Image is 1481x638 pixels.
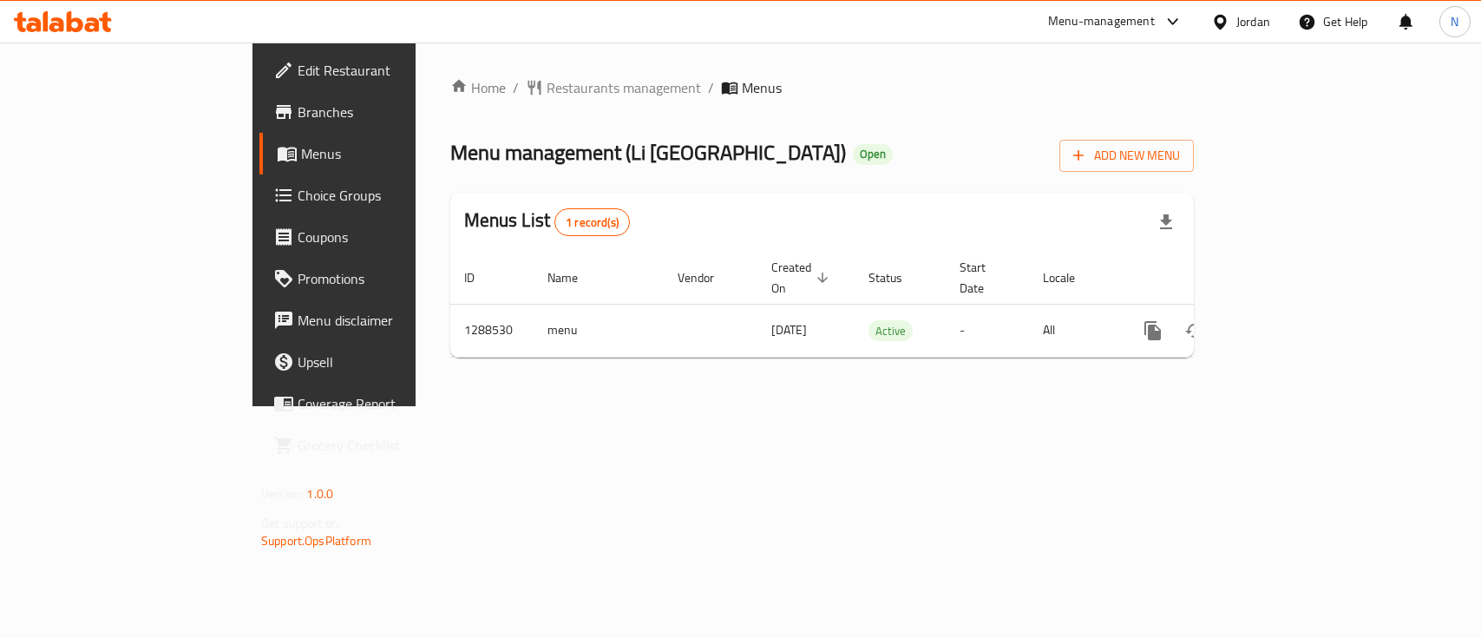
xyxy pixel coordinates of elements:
a: Branches [259,91,500,133]
a: Menu disclaimer [259,299,500,341]
span: ID [464,267,497,288]
span: Name [547,267,600,288]
button: more [1132,310,1174,352]
nav: breadcrumb [450,77,1194,98]
a: Coverage Report [259,383,500,424]
span: Status [868,267,925,288]
a: Coupons [259,216,500,258]
div: Active [868,320,913,341]
span: Restaurants management [547,77,701,98]
span: 1 record(s) [555,214,629,231]
span: Version: [261,483,304,505]
div: Jordan [1236,12,1270,31]
td: All [1029,304,1118,357]
button: Add New Menu [1059,140,1194,172]
td: menu [534,304,664,357]
span: [DATE] [771,319,807,341]
a: Support.OpsPlatform [261,529,371,552]
span: Coverage Report [298,393,486,414]
span: Upsell [298,352,486,372]
span: Menus [742,77,782,98]
li: / [708,77,714,98]
a: Grocery Checklist [259,424,500,466]
span: Coupons [298,227,486,247]
span: Menu disclaimer [298,310,486,331]
div: Open [853,144,893,165]
span: Branches [298,102,486,122]
div: Menu-management [1048,11,1155,32]
a: Upsell [259,341,500,383]
span: Get support on: [261,512,341,535]
td: - [946,304,1029,357]
a: Choice Groups [259,174,500,216]
li: / [513,77,519,98]
span: Menu management ( Li [GEOGRAPHIC_DATA] ) [450,133,846,172]
span: Active [868,321,913,341]
span: Vendor [678,267,737,288]
a: Edit Restaurant [259,49,500,91]
h2: Menus List [464,207,630,236]
div: Total records count [554,208,630,236]
span: Open [853,147,893,161]
a: Promotions [259,258,500,299]
span: Menus [301,143,486,164]
table: enhanced table [450,252,1313,358]
th: Actions [1118,252,1313,305]
span: N [1451,12,1458,31]
span: Created On [771,257,834,299]
span: Start Date [960,257,1008,299]
a: Restaurants management [526,77,701,98]
span: Grocery Checklist [298,435,486,456]
a: Menus [259,133,500,174]
span: Choice Groups [298,185,486,206]
button: Change Status [1174,310,1216,352]
span: Add New Menu [1073,145,1180,167]
span: Edit Restaurant [298,60,486,81]
span: Locale [1043,267,1098,288]
div: Export file [1145,201,1187,243]
span: 1.0.0 [306,483,333,505]
span: Promotions [298,268,486,289]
